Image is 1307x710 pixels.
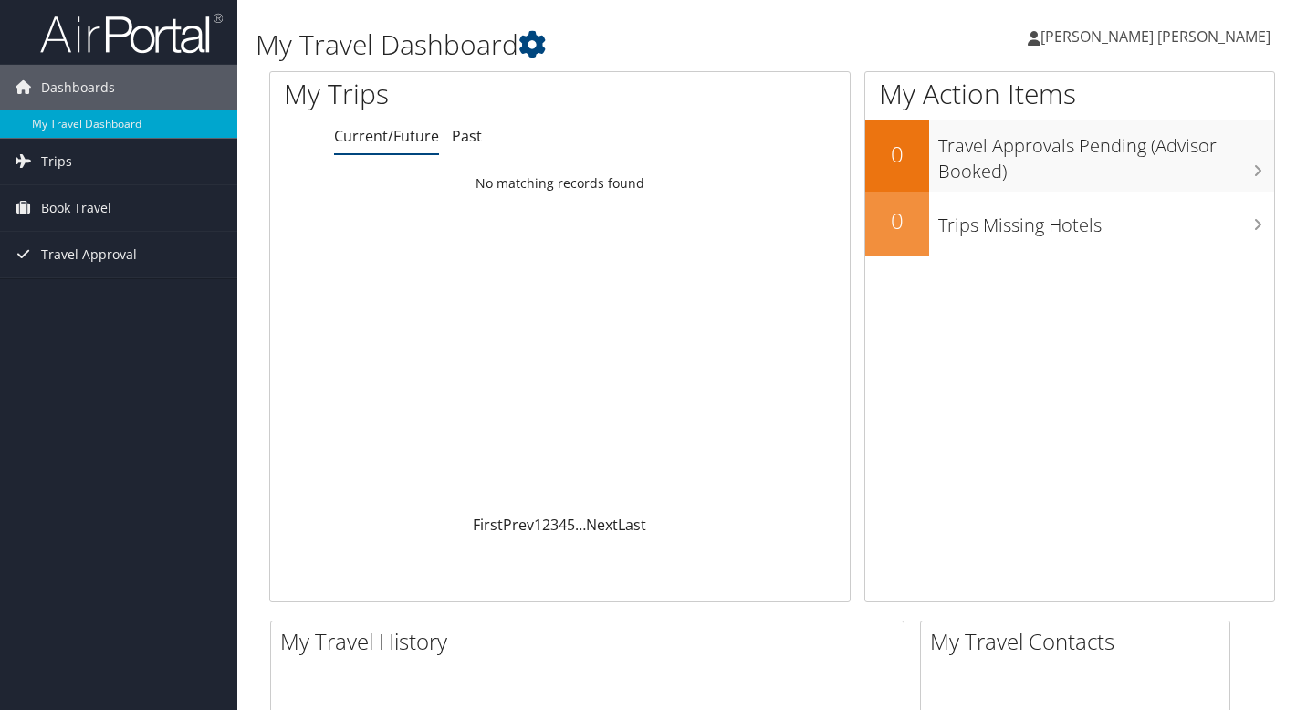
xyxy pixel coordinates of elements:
a: First [473,515,503,535]
a: 0Travel Approvals Pending (Advisor Booked) [865,120,1274,191]
a: 4 [559,515,567,535]
h2: 0 [865,139,929,170]
h2: 0 [865,205,929,236]
a: 1 [534,515,542,535]
a: 5 [567,515,575,535]
img: airportal-logo.png [40,12,223,55]
span: Trips [41,139,72,184]
a: [PERSON_NAME] [PERSON_NAME] [1028,9,1289,64]
a: Last [618,515,646,535]
a: 3 [550,515,559,535]
a: 0Trips Missing Hotels [865,192,1274,256]
h3: Travel Approvals Pending (Advisor Booked) [938,124,1274,184]
h1: My Action Items [865,75,1274,113]
td: No matching records found [270,167,850,200]
a: Past [452,126,482,146]
span: [PERSON_NAME] [PERSON_NAME] [1040,26,1270,47]
h1: My Travel Dashboard [256,26,945,64]
a: Next [586,515,618,535]
span: Travel Approval [41,232,137,277]
span: Book Travel [41,185,111,231]
h3: Trips Missing Hotels [938,204,1274,238]
a: Current/Future [334,126,439,146]
span: … [575,515,586,535]
h1: My Trips [284,75,594,113]
h2: My Travel Contacts [930,626,1229,657]
h2: My Travel History [280,626,904,657]
a: Prev [503,515,534,535]
a: 2 [542,515,550,535]
span: Dashboards [41,65,115,110]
